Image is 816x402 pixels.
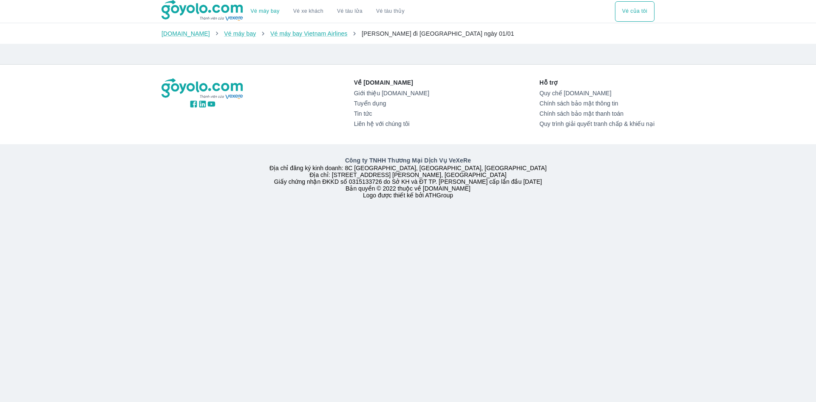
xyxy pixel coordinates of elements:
a: Vé máy bay [224,30,256,37]
a: Vé xe khách [293,8,323,14]
a: Quy trình giải quyết tranh chấp & khiếu nại [539,120,654,127]
a: Vé máy bay Vietnam Airlines [270,30,348,37]
p: Công ty TNHH Thương Mại Dịch Vụ VeXeRe [163,156,653,165]
img: logo [161,78,244,100]
a: Quy chế [DOMAIN_NAME] [539,90,654,97]
a: Tuyển dụng [354,100,429,107]
a: Giới thiệu [DOMAIN_NAME] [354,90,429,97]
nav: breadcrumb [161,29,654,38]
a: [DOMAIN_NAME] [161,30,210,37]
a: Tin tức [354,110,429,117]
div: Địa chỉ đăng ký kinh doanh: 8C [GEOGRAPHIC_DATA], [GEOGRAPHIC_DATA], [GEOGRAPHIC_DATA] Địa chỉ: [... [156,156,660,199]
button: Vé của tôi [615,1,654,22]
p: Về [DOMAIN_NAME] [354,78,429,87]
div: choose transportation mode [244,1,411,22]
span: [PERSON_NAME] đi [GEOGRAPHIC_DATA] ngày 01/01 [362,30,514,37]
a: Liên hệ với chúng tôi [354,120,429,127]
a: Chính sách bảo mật thông tin [539,100,654,107]
p: Hỗ trợ [539,78,654,87]
div: choose transportation mode [615,1,654,22]
a: Chính sách bảo mật thanh toán [539,110,654,117]
a: Vé tàu lửa [330,1,369,22]
button: Vé tàu thủy [369,1,411,22]
a: Vé máy bay [251,8,280,14]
